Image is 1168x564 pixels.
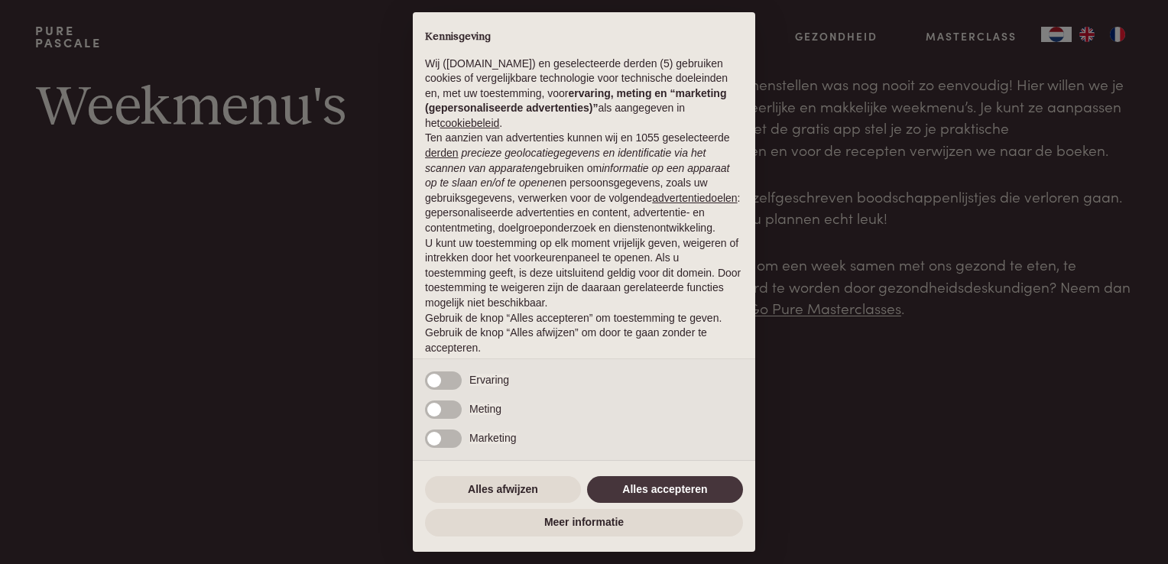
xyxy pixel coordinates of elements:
em: precieze geolocatiegegevens en identificatie via het scannen van apparaten [425,147,706,174]
strong: ervaring, meting en “marketing (gepersonaliseerde advertenties)” [425,87,726,115]
button: Meer informatie [425,509,743,536]
span: Marketing [469,432,516,444]
button: advertentiedoelen [652,191,737,206]
p: Wij ([DOMAIN_NAME]) en geselecteerde derden (5) gebruiken cookies of vergelijkbare technologie vo... [425,57,743,131]
p: U kunt uw toestemming op elk moment vrijelijk geven, weigeren of intrekken door het voorkeurenpan... [425,236,743,311]
a: cookiebeleid [440,117,499,129]
button: derden [425,146,459,161]
button: Alles accepteren [587,476,743,504]
h2: Kennisgeving [425,31,743,44]
p: Ten aanzien van advertenties kunnen wij en 1055 geselecteerde gebruiken om en persoonsgegevens, z... [425,131,743,235]
span: Ervaring [469,374,509,386]
span: Meting [469,403,501,415]
button: Alles afwijzen [425,476,581,504]
em: informatie op een apparaat op te slaan en/of te openen [425,162,730,190]
p: Gebruik de knop “Alles accepteren” om toestemming te geven. Gebruik de knop “Alles afwijzen” om d... [425,311,743,356]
